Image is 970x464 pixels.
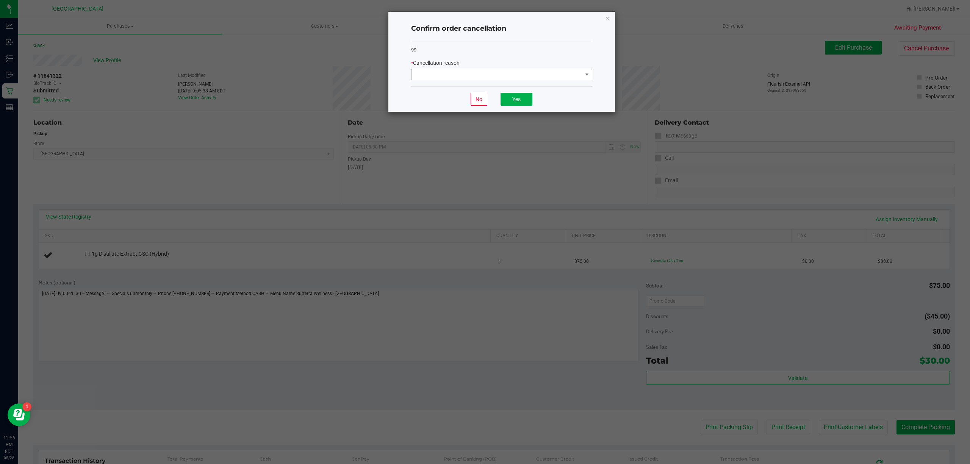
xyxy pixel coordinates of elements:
button: No [471,93,487,106]
button: Close [605,14,610,23]
iframe: Resource center [8,403,30,426]
iframe: Resource center unread badge [22,402,31,411]
h4: Confirm order cancellation [411,24,592,34]
span: 99 [411,47,416,53]
button: Yes [501,93,532,106]
span: Cancellation reason [413,60,460,66]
